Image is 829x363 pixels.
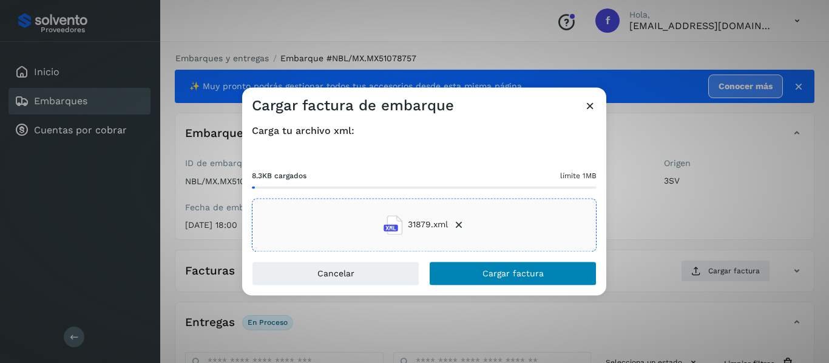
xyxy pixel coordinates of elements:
[252,170,306,181] span: 8.3KB cargados
[317,269,354,278] span: Cancelar
[429,261,597,285] button: Cargar factura
[252,125,597,136] h4: Carga tu archivo xml:
[408,219,448,231] span: 31879.xml
[252,97,454,115] h3: Cargar factura de embarque
[560,170,597,181] span: límite 1MB
[252,261,419,285] button: Cancelar
[482,269,544,278] span: Cargar factura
